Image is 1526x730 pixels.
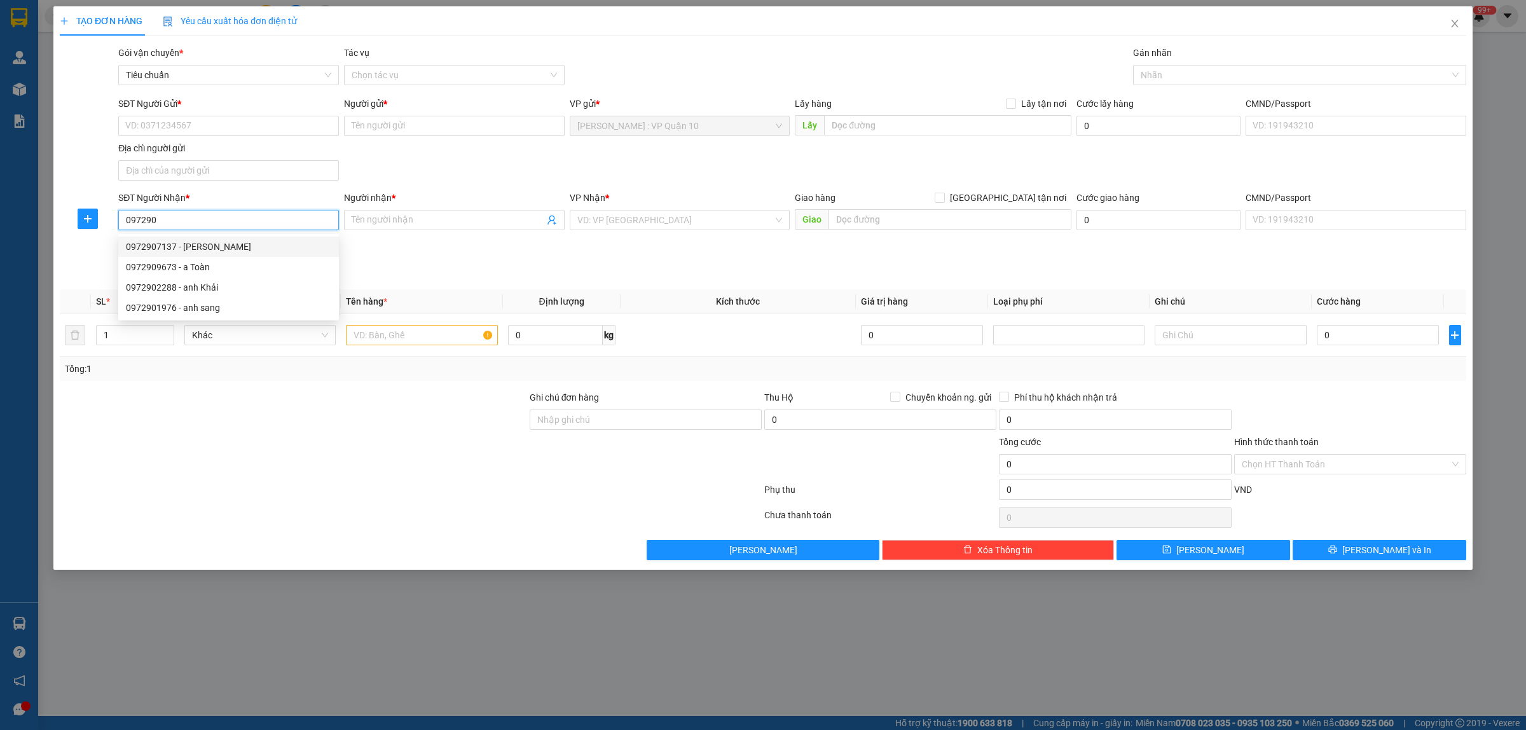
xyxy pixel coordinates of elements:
span: VP Nhận [570,193,605,203]
span: Xóa Thông tin [977,543,1033,557]
span: Thu Hộ [764,392,794,403]
span: Tổng cước [999,437,1041,447]
button: Close [1437,6,1473,42]
span: Giá trị hàng [861,296,908,306]
span: Giao hàng [795,193,835,203]
input: Dọc đường [828,209,1071,230]
button: printer[PERSON_NAME] và In [1293,540,1466,560]
span: Phí thu hộ khách nhận trả [1009,390,1122,404]
span: Giao [795,209,828,230]
th: Loại phụ phí [988,289,1150,314]
div: SĐT Người Nhận [118,191,339,205]
div: 0972909673 - a Toàn [126,260,331,274]
input: Ghi Chú [1155,325,1306,345]
span: plus [60,17,69,25]
span: plus [1450,330,1461,340]
span: [PERSON_NAME] và In [1342,543,1431,557]
button: [PERSON_NAME] [647,540,879,560]
label: Cước giao hàng [1076,193,1139,203]
span: Chuyển khoản ng. gửi [900,390,996,404]
span: Định lượng [539,296,584,306]
div: 0972907137 - liễu [118,237,339,257]
span: Tiêu chuẩn [126,65,331,85]
span: close [1450,18,1460,29]
th: Ghi chú [1150,289,1311,314]
span: Lấy [795,115,824,135]
input: Dọc đường [824,115,1071,135]
label: Cước lấy hàng [1076,99,1134,109]
span: Hồ Chí Minh : VP Quận 10 [577,116,783,135]
div: 0972901976 - anh sang [126,301,331,315]
span: Kích thước [716,296,760,306]
div: Người nhận [344,191,565,205]
span: TẠO ĐƠN HÀNG [60,16,142,26]
span: [PERSON_NAME] [1176,543,1244,557]
span: Lấy tận nơi [1016,97,1071,111]
span: save [1162,545,1171,555]
span: SL [96,296,106,306]
button: plus [78,209,98,229]
input: Ghi chú đơn hàng [530,410,762,430]
div: 0972901976 - anh sang [118,298,339,318]
span: [GEOGRAPHIC_DATA] tận nơi [945,191,1071,205]
div: VP gửi [570,97,790,111]
span: plus [78,214,97,224]
span: delete [963,545,972,555]
div: CMND/Passport [1246,97,1466,111]
div: Tổng: 1 [65,362,589,376]
button: delete [65,325,85,345]
button: deleteXóa Thông tin [882,540,1114,560]
div: Người gửi [344,97,565,111]
div: CMND/Passport [1246,191,1466,205]
span: Lấy hàng [795,99,832,109]
button: save[PERSON_NAME] [1117,540,1290,560]
input: Địa chỉ của người gửi [118,160,339,181]
div: Chưa thanh toán [763,508,998,530]
span: Yêu cầu xuất hóa đơn điện tử [163,16,297,26]
span: kg [603,325,615,345]
div: 0972902288 - anh Khải [126,280,331,294]
div: Địa chỉ người gửi [118,141,339,155]
div: 0972902288 - anh Khải [118,277,339,298]
span: Khác [192,326,328,345]
button: plus [1449,325,1461,345]
label: Tác vụ [344,48,369,58]
input: VD: Bàn, Ghế [346,325,497,345]
span: [PERSON_NAME] [729,543,797,557]
span: user-add [547,215,557,225]
label: Ghi chú đơn hàng [530,392,600,403]
div: 0972909673 - a Toàn [118,257,339,277]
span: VND [1234,485,1252,495]
span: Tên hàng [346,296,387,306]
span: printer [1328,545,1337,555]
div: Phụ thu [763,483,998,505]
label: Gán nhãn [1133,48,1172,58]
div: SĐT Người Gửi [118,97,339,111]
div: 0972907137 - [PERSON_NAME] [126,240,331,254]
span: Cước hàng [1317,296,1361,306]
input: Cước giao hàng [1076,210,1241,230]
img: icon [163,17,173,27]
label: Hình thức thanh toán [1234,437,1319,447]
input: 0 [861,325,983,345]
span: Gói vận chuyển [118,48,183,58]
input: Cước lấy hàng [1076,116,1241,136]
